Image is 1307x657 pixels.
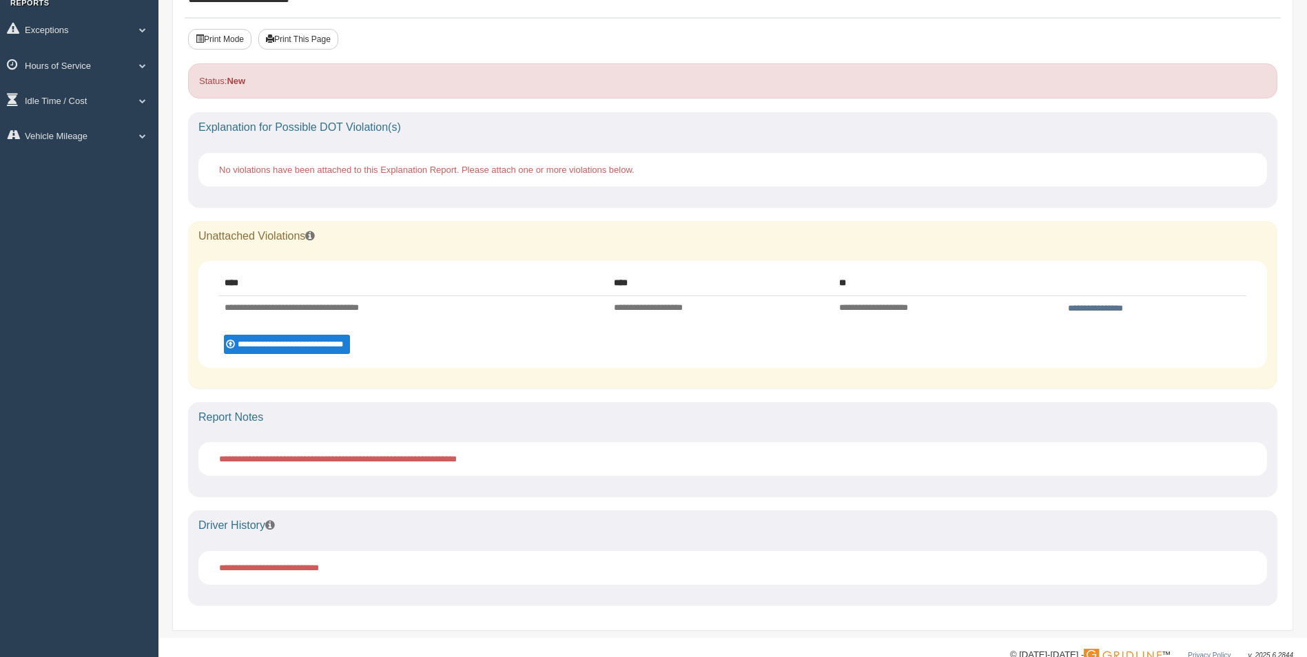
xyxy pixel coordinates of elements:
div: Report Notes [188,402,1277,432]
div: Unattached Violations [188,221,1277,251]
span: No violations have been attached to this Explanation Report. Please attach one or more violations... [219,165,635,175]
button: Print Mode [188,29,251,50]
div: Status: [188,63,1277,98]
button: Print This Page [258,29,338,50]
strong: New [227,76,245,86]
div: Driver History [188,510,1277,541]
div: Explanation for Possible DOT Violation(s) [188,112,1277,143]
